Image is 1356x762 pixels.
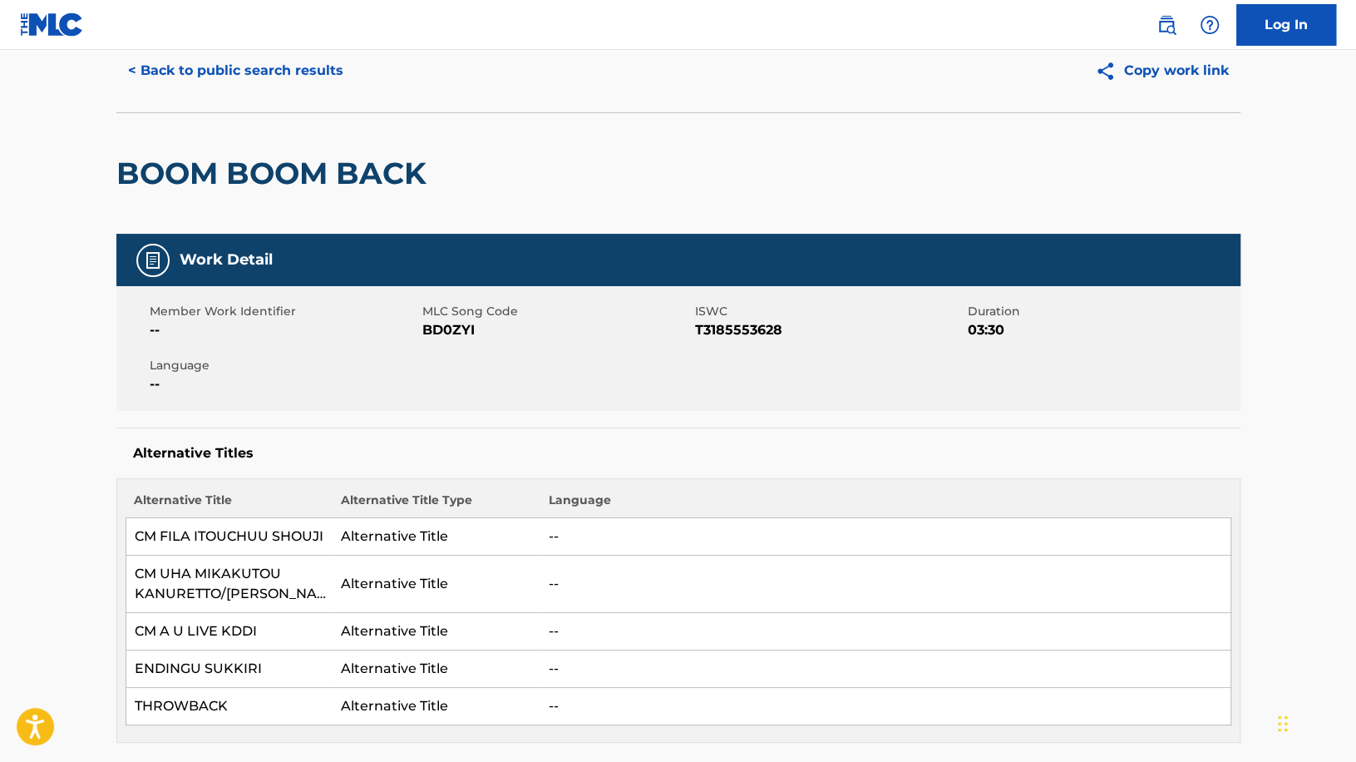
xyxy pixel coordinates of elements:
td: ENDINGU SUKKIRI [126,651,333,688]
th: Alternative Title [126,492,333,518]
th: Language [540,492,1230,518]
span: ISWC [695,303,964,320]
td: -- [540,518,1230,556]
h2: BOOM BOOM BACK [116,155,435,192]
a: Public Search [1150,8,1183,42]
td: CM A U LIVE KDDI [126,613,333,651]
iframe: Chat Widget [1273,682,1356,762]
td: -- [540,556,1230,613]
span: -- [150,374,418,394]
td: THROWBACK [126,688,333,725]
div: Drag [1278,699,1288,749]
td: Alternative Title [333,518,540,556]
td: -- [540,613,1230,651]
span: T3185553628 [695,320,964,340]
h5: Work Detail [180,250,273,270]
h5: Alternative Titles [133,445,1224,462]
td: Alternative Title [333,556,540,613]
span: BD0ZYI [422,320,691,340]
td: Alternative Title [333,688,540,725]
a: Log In [1236,4,1336,46]
img: Copy work link [1095,61,1124,82]
span: MLC Song Code [422,303,691,320]
button: Copy work link [1083,50,1240,92]
td: Alternative Title [333,651,540,688]
span: -- [150,320,418,340]
img: search [1156,15,1176,35]
span: Duration [968,303,1236,320]
th: Alternative Title Type [333,492,540,518]
span: Language [150,357,418,374]
button: < Back to public search results [116,50,355,92]
td: -- [540,688,1230,725]
img: Work Detail [143,250,163,270]
div: Help [1193,8,1226,42]
span: Member Work Identifier [150,303,418,320]
img: MLC Logo [20,12,84,37]
td: -- [540,651,1230,688]
span: 03:30 [968,320,1236,340]
td: CM UHA MIKAKUTOU KANURETTO/[PERSON_NAME] [126,556,333,613]
td: Alternative Title [333,613,540,651]
td: CM FILA ITOUCHUU SHOUJI [126,518,333,556]
img: help [1200,15,1220,35]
